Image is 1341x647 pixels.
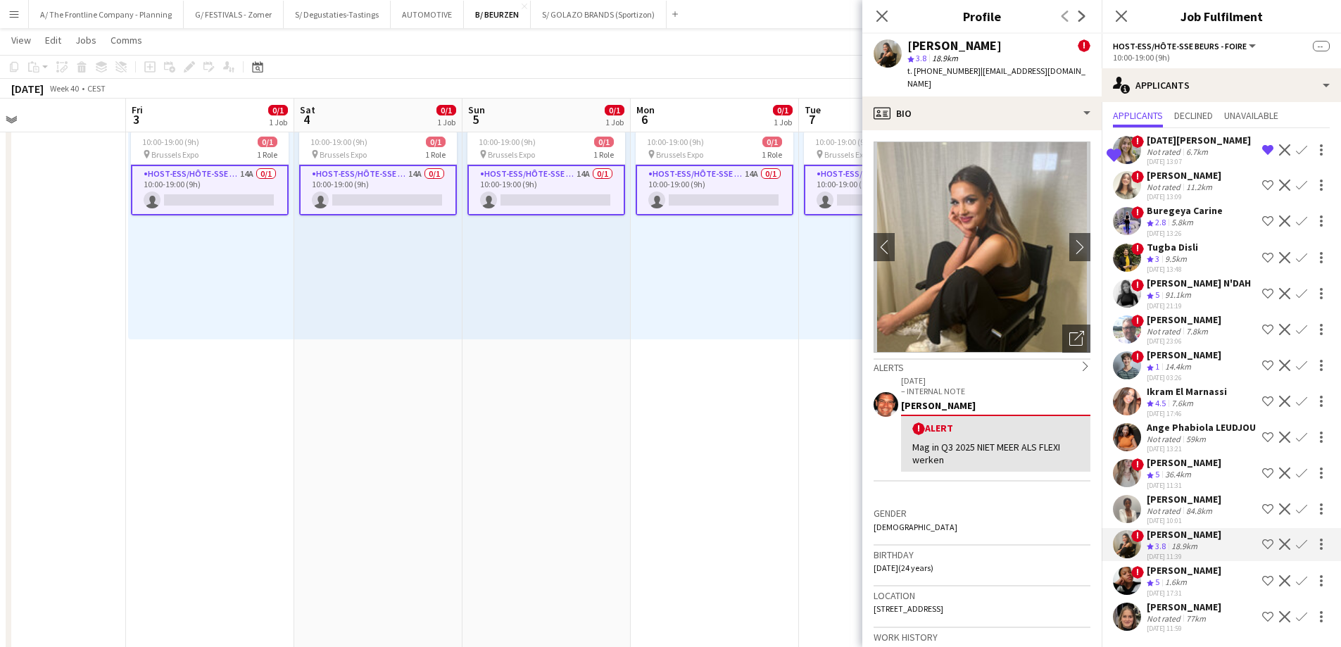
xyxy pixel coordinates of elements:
span: Mon [636,103,655,116]
span: 18.9km [929,53,961,63]
div: Applicants [1102,68,1341,102]
span: 10:00-19:00 (9h) [142,137,199,147]
a: Comms [105,31,148,49]
span: -- [1313,41,1330,51]
div: [PERSON_NAME] [1147,348,1221,361]
span: 1 Role [593,149,614,160]
span: Brussels Expo [151,149,199,160]
a: Jobs [70,31,102,49]
div: Ange Phabiola LEUDJOU [1147,421,1256,434]
div: Not rated [1147,326,1183,337]
span: Brussels Expo [824,149,871,160]
div: 10:00-19:00 (9h)0/1 Brussels Expo1 RoleHost-ess/Hôte-sse Beurs - Foire14A0/110:00-19:00 (9h) [131,131,289,215]
span: Sun [468,103,485,116]
h3: Gender [874,507,1090,520]
div: [DATE] 10:01 [1147,516,1221,525]
span: [STREET_ADDRESS] [874,603,943,614]
span: 5 [466,111,485,127]
div: [DATE] 13:26 [1147,229,1223,238]
span: 0/1 [268,105,288,115]
div: Ikram El Marnassi [1147,385,1227,398]
span: 0/1 [436,105,456,115]
span: 10:00-19:00 (9h) [815,137,872,147]
span: Host-ess/Hôte-sse Beurs - Foire [1113,41,1247,51]
button: A/ The Frontline Company - Planning [29,1,184,28]
span: 10:00-19:00 (9h) [647,137,704,147]
div: Bio [862,96,1102,130]
div: 1 Job [437,117,455,127]
button: S/ GOLAZO BRANDS (Sportizon) [531,1,667,28]
div: Buregeya Carine [1147,204,1223,217]
span: ! [912,422,925,435]
span: Tue [805,103,821,116]
div: [DATE] 17:46 [1147,409,1227,418]
a: Edit [39,31,67,49]
div: [PERSON_NAME] [1147,169,1221,182]
span: 3 [130,111,143,127]
span: 3 [1155,253,1159,264]
app-card-role: Host-ess/Hôte-sse Beurs - Foire14A0/110:00-19:00 (9h) [636,165,793,215]
div: [DATE] 23:06 [1147,337,1221,346]
div: 1.6km [1162,577,1190,589]
app-card-role: Host-ess/Hôte-sse Beurs - Foire14A0/110:00-19:00 (9h) [131,165,289,215]
div: 11.2km [1183,182,1215,192]
h3: Work history [874,631,1090,643]
button: S/ Degustaties-Tastings [284,1,391,28]
span: 0/1 [258,137,277,147]
h3: Birthday [874,548,1090,561]
span: Comms [111,34,142,46]
div: Not rated [1147,146,1183,157]
div: [DATE] 13:48 [1147,265,1198,274]
a: View [6,31,37,49]
div: 10:00-19:00 (9h)0/1 Brussels Expo1 RoleHost-ess/Hôte-sse Beurs - Foire14A0/110:00-19:00 (9h) [804,131,962,215]
span: 10:00-19:00 (9h) [479,137,536,147]
div: 18.9km [1169,541,1200,553]
div: Tugba Disli [1147,241,1198,253]
p: – INTERNAL NOTE [901,386,1090,396]
div: Not rated [1147,434,1183,444]
h3: Job Fulfilment [1102,7,1341,25]
div: [DATE] 11:39 [1147,552,1221,561]
app-job-card: 10:00-19:00 (9h)0/1 Brussels Expo1 RoleHost-ess/Hôte-sse Beurs - Foire14A0/110:00-19:00 (9h) [467,131,625,215]
div: [DATE] 13:09 [1147,192,1221,201]
div: [DATE] 17:31 [1147,589,1221,598]
p: [DATE] [901,375,1090,386]
span: 6 [634,111,655,127]
span: ! [1131,243,1144,256]
span: Fri [132,103,143,116]
app-card-role: Host-ess/Hôte-sse Beurs - Foire14A0/110:00-19:00 (9h) [299,165,457,215]
span: 2.8 [1155,217,1166,227]
span: 3.8 [1155,541,1166,551]
span: Sat [300,103,315,116]
span: ! [1131,279,1144,291]
h3: Profile [862,7,1102,25]
div: CEST [87,83,106,94]
span: ! [1131,458,1144,471]
button: Host-ess/Hôte-sse Beurs - Foire [1113,41,1258,51]
span: 4 [298,111,315,127]
span: ! [1078,39,1090,52]
div: 10:00-19:00 (9h)0/1 Brussels Expo1 RoleHost-ess/Hôte-sse Beurs - Foire14A0/110:00-19:00 (9h) [299,131,457,215]
div: Alerts [874,358,1090,374]
span: Jobs [75,34,96,46]
app-card-role: Host-ess/Hôte-sse Beurs - Foire14A0/110:00-19:00 (9h) [804,165,962,215]
span: 3.8 [916,53,926,63]
span: 0/1 [605,105,624,115]
span: Brussels Expo [320,149,367,160]
div: [DATE] 11:59 [1147,624,1221,633]
span: 4.5 [1155,398,1166,408]
span: Applicants [1113,111,1163,120]
div: Alert [912,422,1079,435]
span: 5 [1155,469,1159,479]
span: Brussels Expo [488,149,535,160]
h3: Location [874,589,1090,602]
span: 5 [1155,577,1159,587]
span: ! [1131,206,1144,219]
span: ! [1131,135,1144,148]
div: 1 Job [605,117,624,127]
span: 0/1 [773,105,793,115]
span: 0/1 [426,137,446,147]
app-job-card: 10:00-19:00 (9h)0/1 Brussels Expo1 RoleHost-ess/Hôte-sse Beurs - Foire14A0/110:00-19:00 (9h) [636,131,793,215]
div: [DATE] [11,82,44,96]
div: Mag in Q3 2025 NIET MEER ALS FLEXI werken [912,441,1079,466]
